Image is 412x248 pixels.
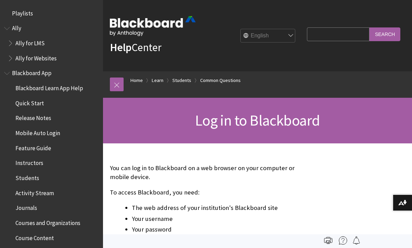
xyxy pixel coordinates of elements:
span: Ally for LMS [15,37,45,47]
img: More help [339,236,347,245]
img: Print [324,236,332,245]
span: Quick Start [15,97,44,107]
span: Log in to Blackboard [195,111,320,130]
span: Activity Stream [15,187,54,197]
span: Courses and Organizations [15,217,80,226]
span: Release Notes [15,113,51,122]
li: Your username [132,214,304,224]
a: Learn [152,76,163,85]
a: Home [130,76,143,85]
strong: Help [110,40,131,54]
span: Ally for Websites [15,52,57,62]
span: Course Content [15,232,54,241]
a: HelpCenter [110,40,161,54]
nav: Book outline for Playlists [4,8,99,19]
a: Common Questions [200,76,241,85]
nav: Book outline for Anthology Ally Help [4,23,99,64]
li: Your password [132,225,304,234]
span: Blackboard App [12,68,51,77]
span: Blackboard Learn App Help [15,82,83,92]
p: To access Blackboard, you need: [110,188,304,197]
span: Instructors [15,157,43,167]
p: You can log in to Blackboard on a web browser on your computer or mobile device. [110,164,304,181]
a: Students [172,76,191,85]
span: Ally [12,23,21,32]
input: Search [369,27,400,41]
span: Mobile Auto Login [15,127,60,137]
span: Students [15,172,39,181]
select: Site Language Selector [241,29,296,43]
img: Blackboard by Anthology [110,16,196,36]
span: Playlists [12,8,33,17]
span: Feature Guide [15,142,51,152]
img: Follow this page [352,236,360,245]
span: Journals [15,202,37,212]
li: The web address of your institution's Blackboard site [132,203,304,213]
